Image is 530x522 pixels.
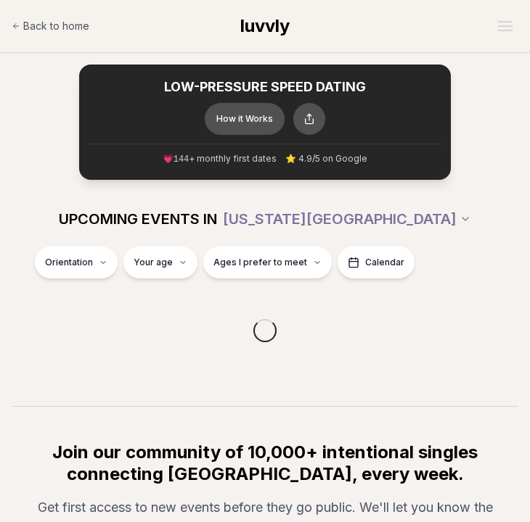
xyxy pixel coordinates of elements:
[35,442,495,485] h2: Join our community of 10,000+ intentional singles connecting [GEOGRAPHIC_DATA], every week.
[174,154,189,165] span: 144
[338,246,415,278] button: Calendar
[365,257,404,268] span: Calendar
[213,257,307,268] span: Ages I prefer to meet
[203,246,332,278] button: Ages I prefer to meet
[134,257,173,268] span: Your age
[88,79,442,96] h2: LOW-PRESSURE SPEED DATING
[23,19,89,33] span: Back to home
[163,153,277,165] span: 💗 + monthly first dates
[492,15,518,37] button: Open menu
[223,203,471,235] button: [US_STATE][GEOGRAPHIC_DATA]
[240,15,290,36] span: luvvly
[35,246,118,278] button: Orientation
[12,12,89,41] a: Back to home
[45,257,93,268] span: Orientation
[59,209,217,229] span: UPCOMING EVENTS IN
[123,246,197,278] button: Your age
[205,103,285,135] button: How it Works
[240,14,290,38] a: luvvly
[285,153,367,165] span: ⭐ 4.9/5 on Google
